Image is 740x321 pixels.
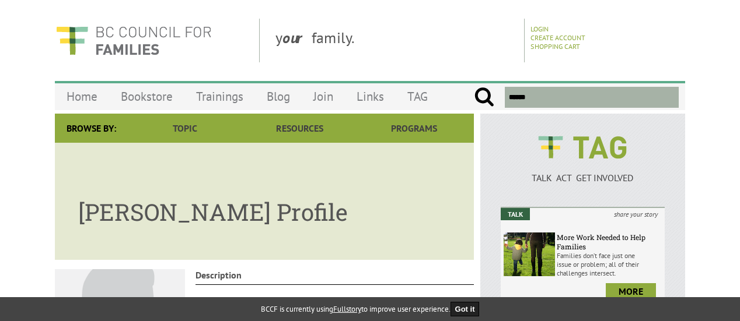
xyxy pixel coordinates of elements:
[606,283,656,299] a: more
[501,208,530,220] em: Talk
[109,83,184,110] a: Bookstore
[557,251,662,277] p: Families don’t face just one issue or problem; all of their challenges intersect.
[242,114,357,143] a: Resources
[557,232,662,251] h6: More Work Needed to Help Families
[474,87,494,108] input: Submit
[302,83,345,110] a: Join
[501,160,665,184] a: TALK ACT GET INVOLVED
[530,125,635,170] img: BCCF's TAG Logo
[501,172,665,184] p: TALK ACT GET INVOLVED
[266,19,525,62] div: y family.
[196,294,474,306] p: [DOMAIN_NAME]
[345,83,396,110] a: Links
[333,304,361,314] a: Fullstory
[255,83,302,110] a: Blog
[184,83,255,110] a: Trainings
[530,33,585,42] a: Create Account
[530,24,549,33] a: Login
[55,83,109,110] a: Home
[78,185,451,227] h1: [PERSON_NAME] Profile
[282,28,312,47] strong: our
[607,208,665,220] i: share your story
[55,114,128,143] div: Browse By:
[530,42,580,51] a: Shopping Cart
[196,269,474,285] h4: Description
[128,114,242,143] a: Topic
[357,114,472,143] a: Programs
[451,302,480,316] button: Got it
[396,83,439,110] a: TAG
[55,19,212,62] img: BC Council for FAMILIES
